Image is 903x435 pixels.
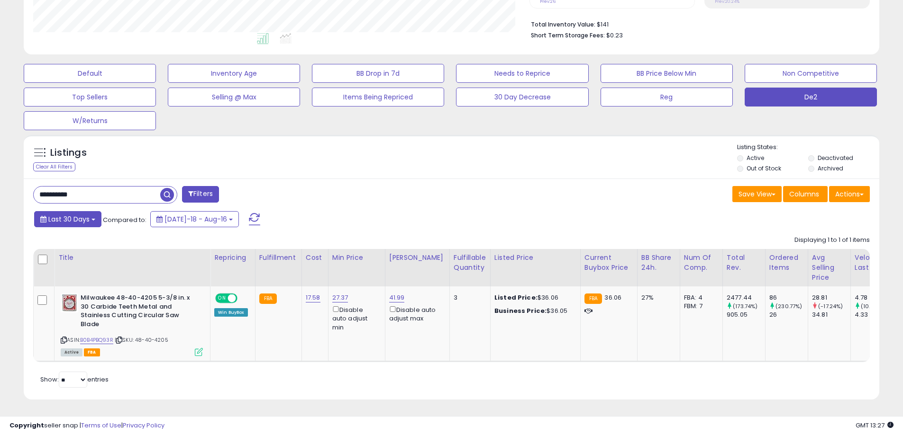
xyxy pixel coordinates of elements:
[812,253,847,283] div: Avg Selling Price
[214,308,248,317] div: Win BuyBox
[34,211,101,227] button: Last 30 Days
[61,293,78,312] img: 41aD+pJ1kKL._SL40_.jpg
[531,18,863,29] li: $141
[531,20,595,28] b: Total Inventory Value:
[454,293,483,302] div: 3
[745,88,877,107] button: De2
[812,311,850,319] div: 34.81
[61,293,203,355] div: ASIN:
[641,293,673,302] div: 27%
[684,302,715,311] div: FBM: 7
[61,348,82,356] span: All listings currently available for purchase on Amazon
[775,302,802,310] small: (230.77%)
[745,64,877,83] button: Non Competitive
[812,293,850,302] div: 28.81
[168,64,300,83] button: Inventory Age
[389,293,405,302] a: 41.99
[494,306,547,315] b: Business Price:
[855,253,889,273] div: Velocity Last 30d
[494,293,573,302] div: $36.06
[332,304,378,332] div: Disable auto adjust min
[389,304,442,323] div: Disable auto adjust max
[312,88,444,107] button: Items Being Repriced
[829,186,870,202] button: Actions
[641,253,676,273] div: BB Share 24h.
[818,154,853,162] label: Deactivated
[601,64,733,83] button: BB Price Below Min
[48,214,90,224] span: Last 30 Days
[84,348,100,356] span: FBA
[737,143,879,152] p: Listing States:
[601,88,733,107] button: Reg
[40,375,109,384] span: Show: entries
[818,164,843,172] label: Archived
[103,215,146,224] span: Compared to:
[494,253,576,263] div: Listed Price
[747,154,764,162] label: Active
[389,253,446,263] div: [PERSON_NAME]
[306,253,324,263] div: Cost
[531,31,605,39] b: Short Term Storage Fees:
[216,294,228,302] span: ON
[727,311,765,319] div: 905.05
[33,162,75,171] div: Clear All Filters
[214,253,251,263] div: Repricing
[168,88,300,107] button: Selling @ Max
[9,421,164,430] div: seller snap | |
[732,186,782,202] button: Save View
[769,293,808,302] div: 86
[332,293,348,302] a: 27.37
[789,189,819,199] span: Columns
[312,64,444,83] button: BB Drop in 7d
[769,311,808,319] div: 26
[783,186,828,202] button: Columns
[50,146,87,160] h5: Listings
[855,293,893,302] div: 4.78
[123,421,164,430] a: Privacy Policy
[182,186,219,203] button: Filters
[150,211,239,227] button: [DATE]-18 - Aug-16
[684,293,715,302] div: FBA: 4
[306,293,320,302] a: 17.58
[855,311,893,319] div: 4.33
[58,253,206,263] div: Title
[164,214,227,224] span: [DATE]-18 - Aug-16
[733,302,757,310] small: (173.74%)
[259,253,298,263] div: Fulfillment
[494,307,573,315] div: $36.05
[584,253,633,273] div: Current Buybox Price
[456,88,588,107] button: 30 Day Decrease
[454,253,486,273] div: Fulfillable Quantity
[9,421,44,430] strong: Copyright
[861,302,884,310] small: (10.39%)
[604,293,621,302] span: 36.06
[259,293,277,304] small: FBA
[606,31,623,40] span: $0.23
[727,293,765,302] div: 2477.44
[236,294,251,302] span: OFF
[24,88,156,107] button: Top Sellers
[81,421,121,430] a: Terms of Use
[584,293,602,304] small: FBA
[24,64,156,83] button: Default
[24,111,156,130] button: W/Returns
[818,302,843,310] small: (-17.24%)
[856,421,894,430] span: 2025-09-16 13:27 GMT
[81,293,196,331] b: Milwaukee 48-40-4205 5-3/8 in. x 30 Carbide Teeth Metal and Stainless Cutting Circular Saw Blade
[80,336,113,344] a: B0B4PBQ93R
[456,64,588,83] button: Needs to Reprice
[794,236,870,245] div: Displaying 1 to 1 of 1 items
[115,336,168,344] span: | SKU: 48-40-4205
[747,164,781,172] label: Out of Stock
[494,293,538,302] b: Listed Price:
[684,253,719,273] div: Num of Comp.
[727,253,761,273] div: Total Rev.
[769,253,804,273] div: Ordered Items
[332,253,381,263] div: Min Price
